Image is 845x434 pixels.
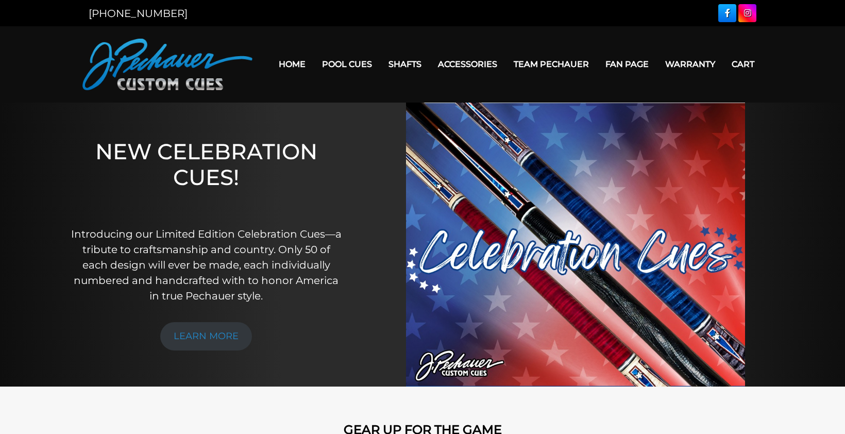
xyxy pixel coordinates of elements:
[69,139,344,212] h1: NEW CELEBRATION CUES!
[597,51,657,77] a: Fan Page
[69,226,344,304] p: Introducing our Limited Edition Celebration Cues—a tribute to craftsmanship and country. Only 50 ...
[89,7,188,20] a: [PHONE_NUMBER]
[505,51,597,77] a: Team Pechauer
[380,51,430,77] a: Shafts
[271,51,314,77] a: Home
[160,322,252,350] a: LEARN MORE
[82,39,252,90] img: Pechauer Custom Cues
[430,51,505,77] a: Accessories
[314,51,380,77] a: Pool Cues
[657,51,723,77] a: Warranty
[723,51,763,77] a: Cart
